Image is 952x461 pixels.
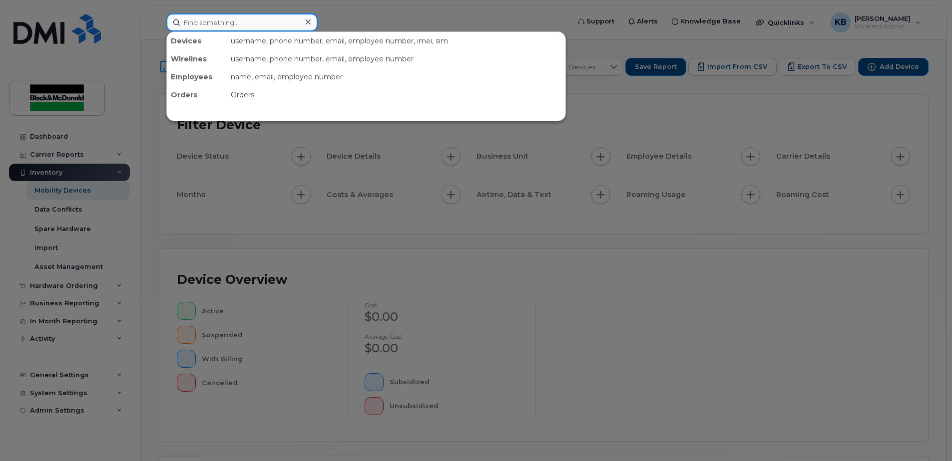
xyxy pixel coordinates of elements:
[227,68,565,86] div: name, email, employee number
[167,68,227,86] div: Employees
[227,32,565,50] div: username, phone number, email, employee number, imei, sim
[167,32,227,50] div: Devices
[227,86,565,104] div: Orders
[167,86,227,104] div: Orders
[227,50,565,68] div: username, phone number, email, employee number
[167,50,227,68] div: Wirelines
